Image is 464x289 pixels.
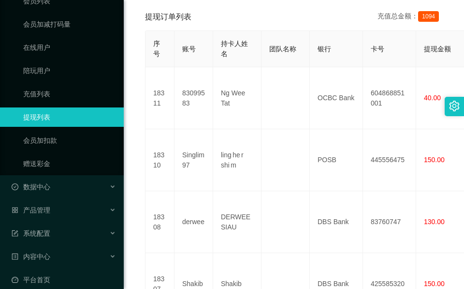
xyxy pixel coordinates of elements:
[174,129,213,191] td: Singlim97
[145,11,191,23] span: 提现订单列表
[23,154,116,173] a: 赠送彩金
[213,191,261,253] td: DERWEE SIAU
[318,45,331,53] span: 银行
[424,45,451,53] span: 提现金额
[363,191,416,253] td: 83760747
[23,107,116,127] a: 提现列表
[23,131,116,150] a: 会员加扣款
[363,129,416,191] td: 445556475
[145,191,174,253] td: 18308
[23,38,116,57] a: 在线用户
[424,156,445,164] span: 150.00
[145,129,174,191] td: 18310
[418,11,439,22] span: 1094
[213,67,261,129] td: Ng Wee Tat
[153,40,160,58] span: 序号
[310,67,363,129] td: OCBC Bank
[145,67,174,129] td: 18311
[12,253,18,260] i: 图标: profile
[221,40,248,58] span: 持卡人姓名
[363,67,416,129] td: 604868851001
[310,129,363,191] td: POSB
[424,280,445,288] span: 150.00
[424,218,445,226] span: 130.00
[12,229,50,237] span: 系统配置
[449,101,460,111] i: 图标: setting
[213,129,261,191] td: ling he r shi m
[12,207,18,213] i: 图标: appstore-o
[182,45,196,53] span: 账号
[23,84,116,104] a: 充值列表
[12,183,18,190] i: 图标: check-circle-o
[174,67,213,129] td: 83099583
[12,206,50,214] span: 产品管理
[23,61,116,80] a: 陪玩用户
[12,230,18,237] i: 图标: form
[174,191,213,253] td: derwee
[424,94,441,102] span: 40.00
[12,253,50,260] span: 内容中心
[377,11,443,23] div: 充值总金额：
[23,15,116,34] a: 会员加减打码量
[269,45,296,53] span: 团队名称
[310,191,363,253] td: DBS Bank
[12,183,50,191] span: 数据中心
[371,45,384,53] span: 卡号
